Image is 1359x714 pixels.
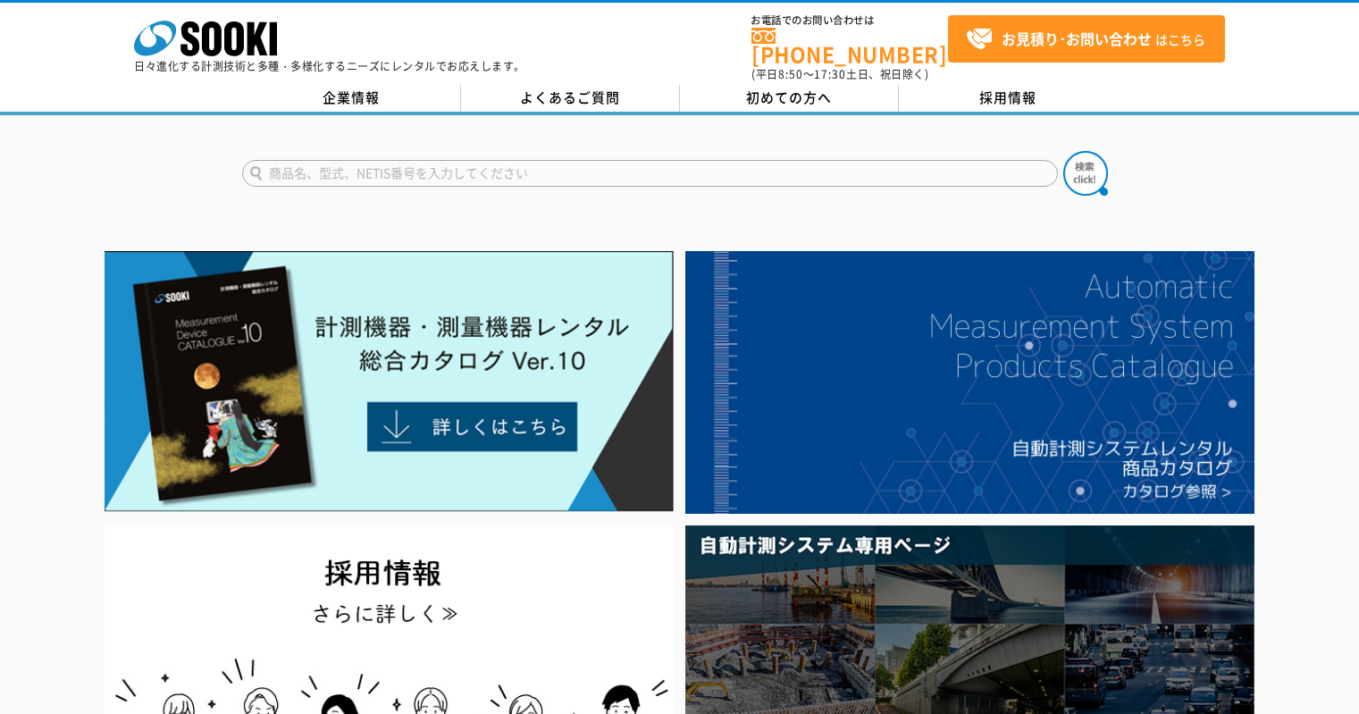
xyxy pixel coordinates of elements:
img: Catalog Ver10 [105,251,674,512]
a: 企業情報 [242,85,461,112]
a: [PHONE_NUMBER] [751,28,948,64]
img: 自動計測システムカタログ [685,251,1254,514]
img: btn_search.png [1063,151,1108,196]
span: (平日 ～ 土日、祝日除く) [751,66,928,82]
span: お電話でのお問い合わせは [751,15,948,26]
a: よくあるご質問 [461,85,680,112]
a: 採用情報 [899,85,1118,112]
a: 初めての方へ [680,85,899,112]
input: 商品名、型式、NETIS番号を入力してください [242,160,1058,187]
a: お見積り･お問い合わせはこちら [948,15,1225,63]
span: 初めての方へ [746,88,832,107]
span: 17:30 [814,66,846,82]
span: 8:50 [778,66,803,82]
span: はこちら [966,26,1205,53]
strong: お見積り･お問い合わせ [1002,28,1152,49]
p: 日々進化する計測技術と多種・多様化するニーズにレンタルでお応えします。 [134,61,525,71]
